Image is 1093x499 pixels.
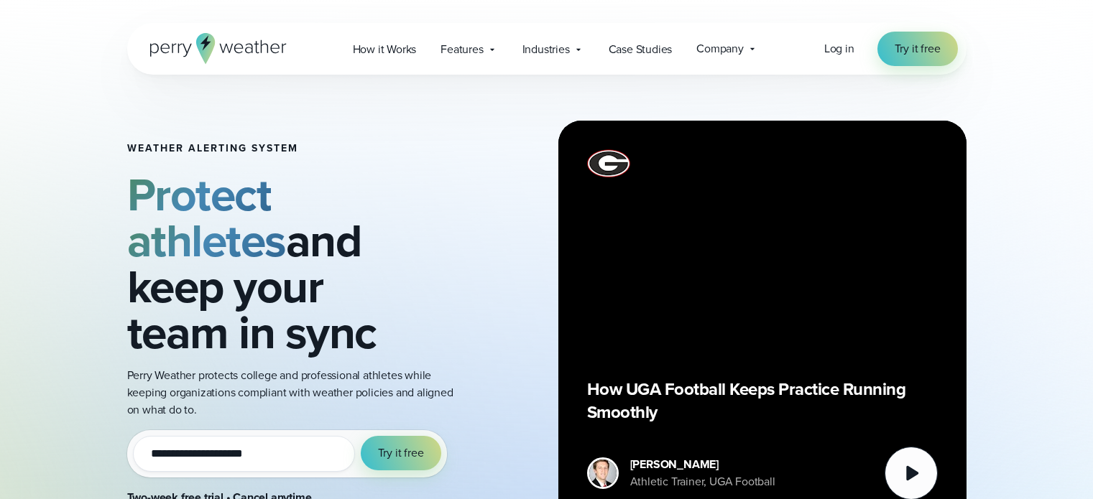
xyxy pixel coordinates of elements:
a: How it Works [341,34,429,64]
button: Try it free [361,436,441,470]
h1: Weather Alerting System [127,143,464,154]
span: How it Works [353,41,417,58]
a: Try it free [877,32,958,66]
span: Try it free [378,444,424,462]
span: Case Studies [609,41,673,58]
span: Features [441,41,483,58]
h2: and keep your team in sync [127,172,464,355]
div: [PERSON_NAME] [630,456,775,473]
a: Log in [824,40,854,57]
strong: Protect athletes [127,161,286,274]
a: Case Studies [596,34,685,64]
p: Perry Weather protects college and professional athletes while keeping organizations compliant wi... [127,367,464,419]
div: Athletic Trainer, UGA Football [630,473,775,490]
p: How UGA Football Keeps Practice Running Smoothly [587,378,938,424]
span: Company [696,40,744,57]
span: Industries [522,41,570,58]
span: Try it free [895,40,941,57]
